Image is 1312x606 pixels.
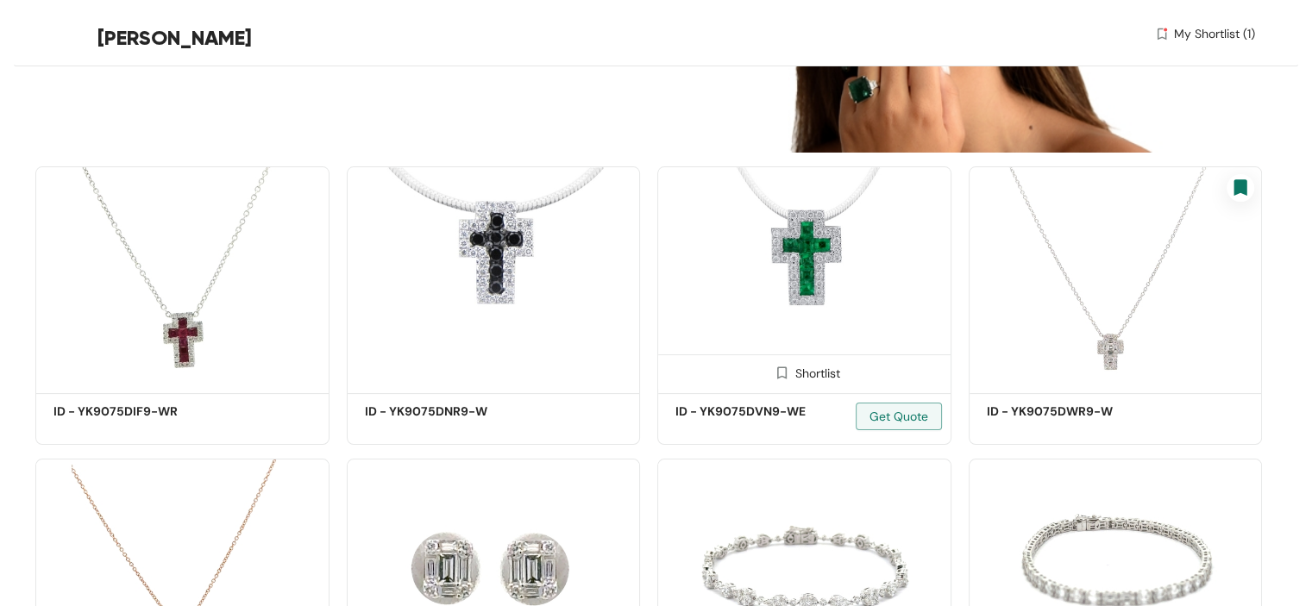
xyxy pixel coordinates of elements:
[969,166,1263,388] img: de7ef330-28bf-4d45-bb4b-1911dcaaac5d
[35,166,330,388] img: 400279cf-1d78-4e05-911a-ecc499e46831
[856,403,942,430] button: Get Quote
[869,407,928,426] span: Get Quote
[347,166,641,388] img: 21e10965-f579-4dbf-bd50-bd6f306be5de
[35,7,91,63] img: Buyer Portal
[97,22,252,53] span: [PERSON_NAME]
[365,403,512,421] h5: ID - YK9075DNR9-W
[1174,25,1255,43] span: My Shortlist (1)
[675,403,822,421] h5: ID - YK9075DVN9-WE
[657,166,951,388] img: c10d2db3-a819-4e56-97f8-0b138d7d8e8d
[53,403,200,421] h5: ID - YK9075DIF9-WR
[1229,177,1252,199] img: Shortlist
[774,365,790,381] img: Shortlist
[1154,25,1170,43] img: wishlist
[987,403,1133,421] h5: ID - YK9075DWR9-W
[768,364,840,380] div: Shortlist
